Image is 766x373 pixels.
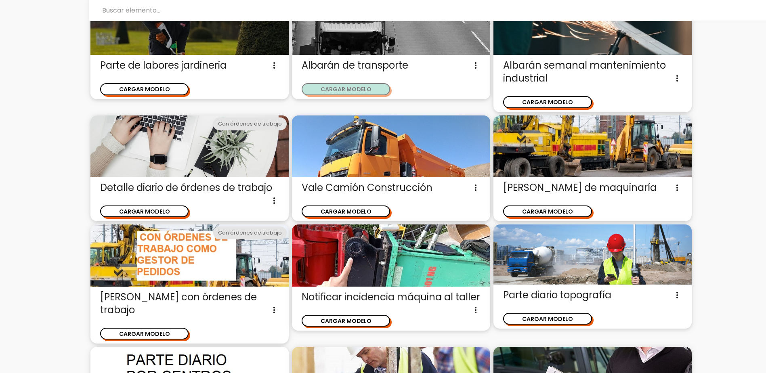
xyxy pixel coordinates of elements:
span: Albarán semanal mantenimiento industrial [503,59,682,85]
i: more_vert [269,194,279,207]
i: more_vert [672,72,682,85]
span: Albarán de transporte [302,59,481,72]
img: camion.jpg [292,115,490,177]
span: Notificar incidencia máquina al taller [302,291,481,304]
i: more_vert [471,304,481,316]
button: CARGAR MODELO [503,205,592,217]
i: more_vert [269,304,279,316]
img: topografia.png [493,224,692,285]
img: modelo-itcons.jpg [90,115,289,177]
img: alquiler_maquinaria_construccion.jpg [493,115,692,177]
button: CARGAR MODELO [503,313,592,325]
button: CARGAR MODELO [503,96,592,108]
i: more_vert [672,181,682,194]
span: Detalle diario de órdenes de trabajo [100,181,279,194]
img: alquiler_maquinaria_construccion2.jpg [90,224,289,286]
button: CARGAR MODELO [100,83,189,95]
button: CARGAR MODELO [100,328,189,339]
div: Con órdenes de trabajo [213,226,287,239]
i: more_vert [672,289,682,302]
button: CARGAR MODELO [100,205,189,217]
button: CARGAR MODELO [302,83,390,95]
button: CARGAR MODELO [302,315,390,327]
span: Vale Camión Construcción [302,181,481,194]
i: more_vert [269,59,279,72]
div: Con órdenes de trabajo [213,117,287,130]
span: Parte diario topografía [503,289,682,302]
i: more_vert [471,181,481,194]
i: more_vert [471,59,481,72]
button: CARGAR MODELO [302,205,390,217]
span: [PERSON_NAME] de maquinaría [503,181,682,194]
img: notificar_incidencia.jpg [292,224,490,286]
span: [PERSON_NAME] con órdenes de trabajo [100,291,279,316]
span: Parte de labores jardineria [100,59,279,72]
